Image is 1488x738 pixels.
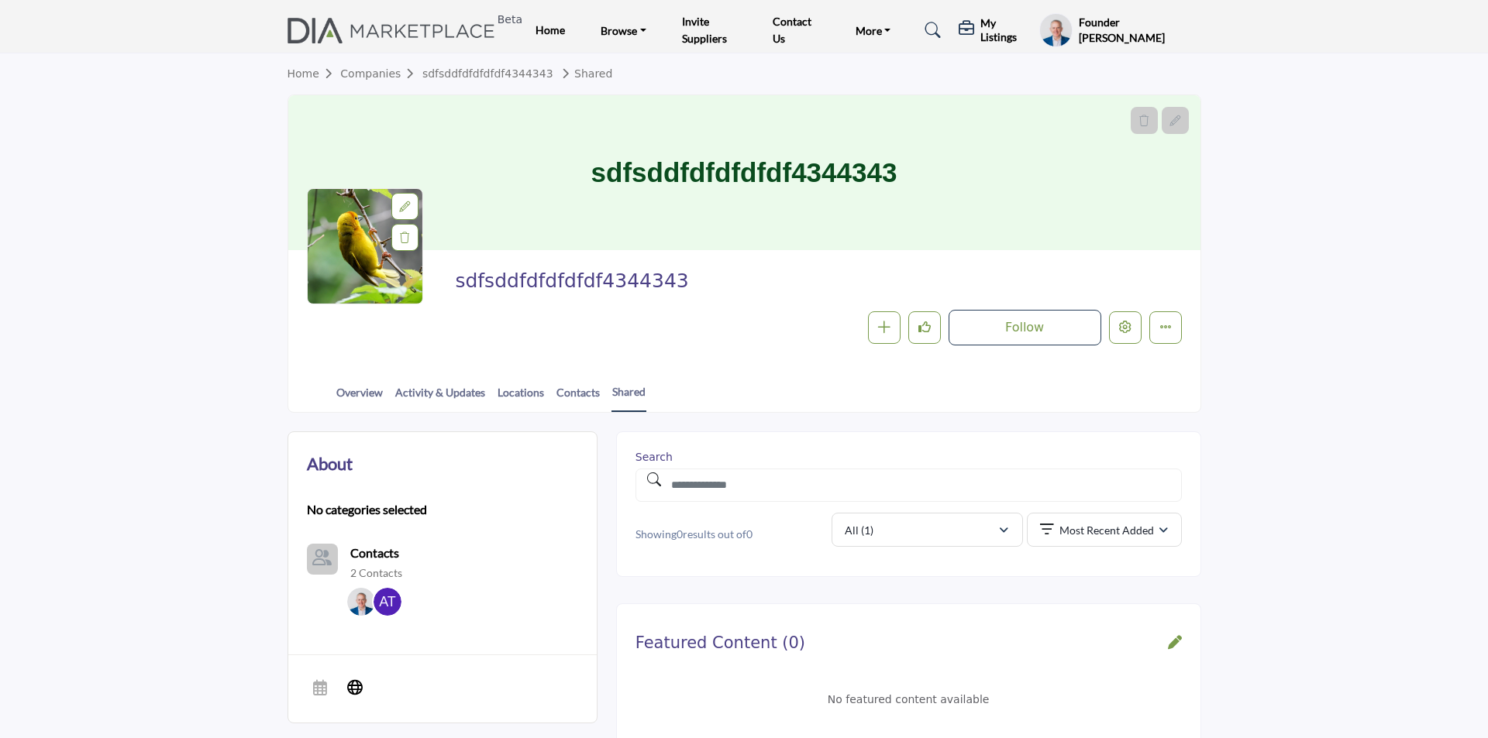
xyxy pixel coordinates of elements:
p: Showing results out of [635,527,822,542]
a: sdfsddfdfdfdfdf4344343 [422,67,553,80]
a: Contacts [350,544,399,562]
a: Overview [336,384,384,411]
a: More [845,19,902,41]
a: Beta [288,18,504,43]
b: Contacts [350,545,399,560]
div: Aspect Ratio:6:1,Size:1200x200px [1162,107,1189,134]
a: Home [288,67,341,80]
img: Akshay T. [374,588,401,616]
a: Search [910,18,951,43]
p: Most Recent Added [1059,523,1154,538]
b: No categories selected [307,500,427,519]
a: Shared [611,383,646,412]
button: Most Recent Added [1027,513,1182,547]
button: Like [908,311,941,344]
a: Link of redirect to contact page [307,544,338,575]
button: Contact-Employee Icon [307,544,338,575]
div: My Listings [959,16,1032,44]
button: All (1) [832,513,1023,547]
div: Aspect Ratio:1:1,Size:400x400px [391,193,418,220]
h5: Founder [PERSON_NAME] [1079,15,1201,45]
span: sdfsddfdfdfdfdf4344343 [455,269,804,294]
h2: Featured Content (0) [635,633,805,653]
span: 0 [677,527,683,541]
h1: Search [635,451,1182,464]
a: Activity & Updates [394,384,486,411]
h5: My Listings [980,16,1032,44]
p: All (1) [845,523,873,538]
button: Follow [949,310,1101,345]
button: Edit company [1109,311,1142,344]
a: Companies [340,67,422,80]
a: Contacts [556,384,601,411]
img: site Logo [288,18,504,43]
h1: sdfsddfdfdfdfdf4344343 [591,95,897,250]
a: Invite Suppliers [682,15,727,45]
a: Contact Us [773,15,811,45]
a: Shared [556,67,612,80]
a: Browse [590,19,657,41]
a: 2 Contacts [350,565,402,581]
h2: About [307,451,353,476]
button: More details [1149,311,1182,344]
button: Show hide supplier dropdown [1039,13,1072,47]
h6: Beta [498,13,522,26]
span: 0 [746,527,753,541]
div: No featured content available [674,692,1143,708]
img: Andy S S. [347,588,375,616]
a: Locations [497,384,545,411]
a: Home [536,23,565,36]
